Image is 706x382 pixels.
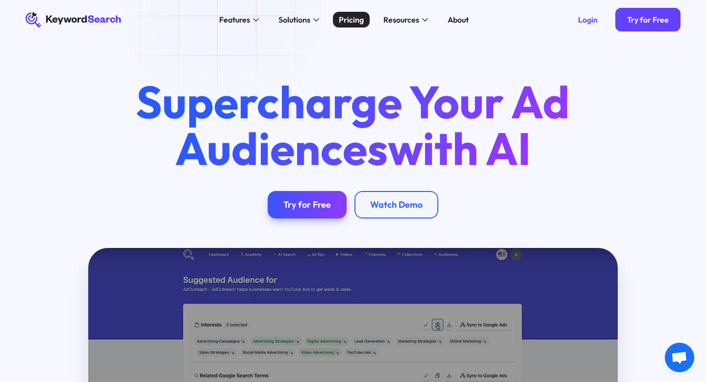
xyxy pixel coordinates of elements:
[615,8,681,31] a: Try for Free
[339,14,364,26] div: Pricing
[665,343,694,372] a: Open chat
[370,199,423,211] div: Watch Demo
[118,79,588,172] h1: Supercharge Your Ad Audiences
[268,191,347,218] a: Try for Free
[388,120,531,177] span: with AI
[442,12,475,27] a: About
[278,14,310,26] div: Solutions
[333,12,370,27] a: Pricing
[566,8,609,31] a: Login
[627,15,669,25] div: Try for Free
[448,14,469,26] div: About
[383,14,419,26] div: Resources
[578,15,598,25] div: Login
[283,199,331,211] div: Try for Free
[219,14,250,26] div: Features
